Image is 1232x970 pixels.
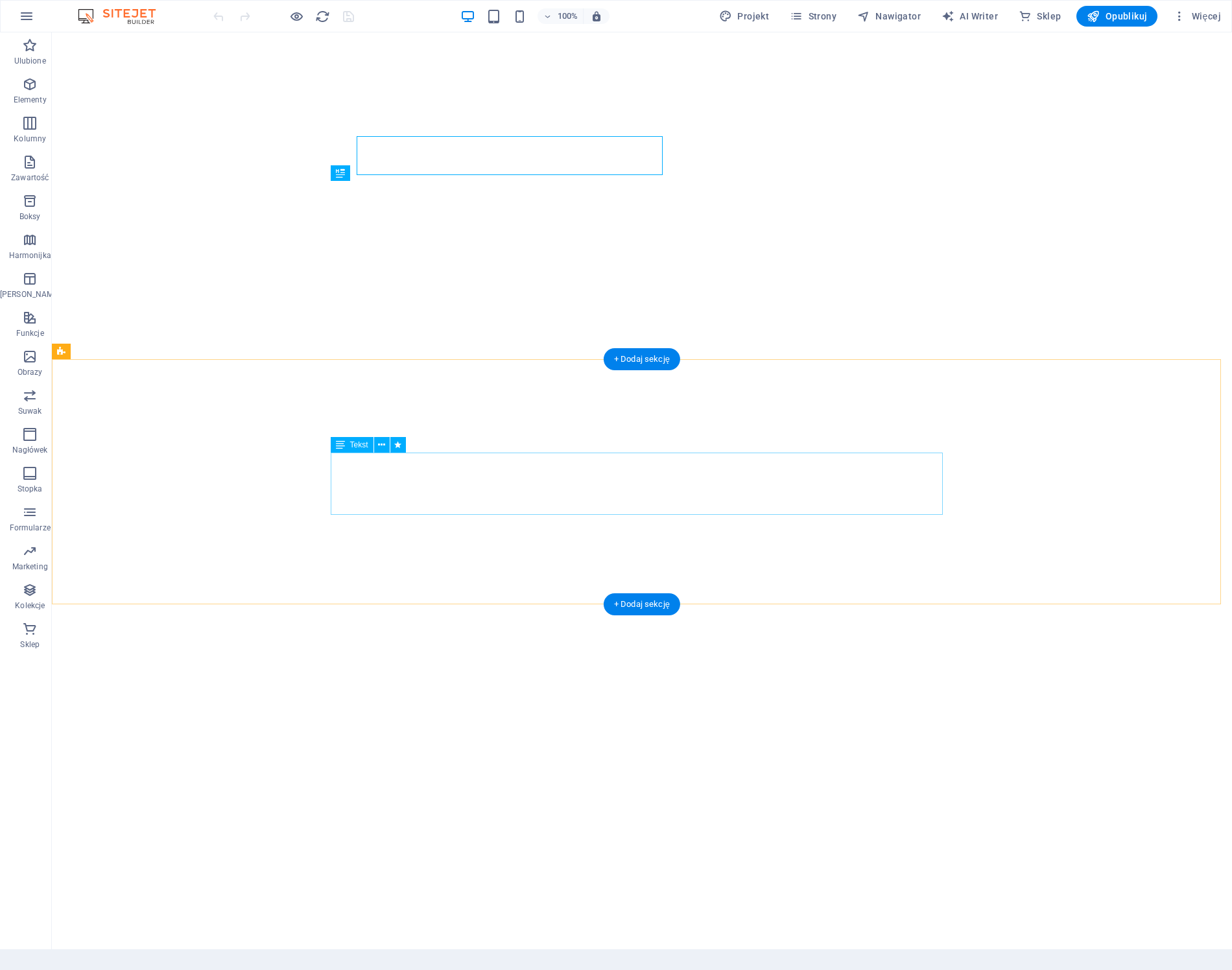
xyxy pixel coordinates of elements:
[20,639,40,650] p: Sklep
[936,6,1003,27] button: AI Writer
[14,56,46,66] p: Ulubione
[1013,6,1066,27] button: Sklep
[785,6,842,27] button: Strony
[10,523,51,533] p: Formularze
[14,134,46,144] p: Kolumny
[538,8,584,24] button: 100%
[18,484,43,494] p: Stopka
[12,445,48,455] p: Nagłówek
[857,10,921,23] span: Nawigator
[315,9,330,24] i: Przeładuj stronę
[16,328,44,338] p: Funkcje
[19,211,41,222] p: Boksy
[1019,10,1061,23] span: Sklep
[604,593,680,615] div: + Dodaj sekcję
[557,8,578,24] h6: 100%
[75,8,172,24] img: Editor Logo
[15,600,45,611] p: Kolekcje
[1076,6,1157,27] button: Opublikuj
[719,10,769,23] span: Projekt
[1168,6,1226,27] button: Więcej
[11,172,49,183] p: Zawartość
[790,10,836,23] span: Strony
[14,95,47,105] p: Elementy
[314,8,330,24] button: reload
[1173,10,1221,23] span: Więcej
[942,10,998,23] span: AI Writer
[714,6,774,27] div: Projekt (Ctrl+Alt+Y)
[289,8,304,24] button: Kliknij tutaj, aby wyjść z trybu podglądu i kontynuować edycję
[18,406,42,416] p: Suwak
[9,250,51,261] p: Harmonijka
[604,348,680,370] div: + Dodaj sekcję
[1087,10,1147,23] span: Opublikuj
[18,367,43,377] p: Obrazy
[714,6,774,27] button: Projekt
[591,10,602,22] i: Po zmianie rozmiaru automatycznie dostosowuje poziom powiększenia do wybranego urządzenia.
[852,6,926,27] button: Nawigator
[350,441,368,449] span: Tekst
[12,562,48,572] p: Marketing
